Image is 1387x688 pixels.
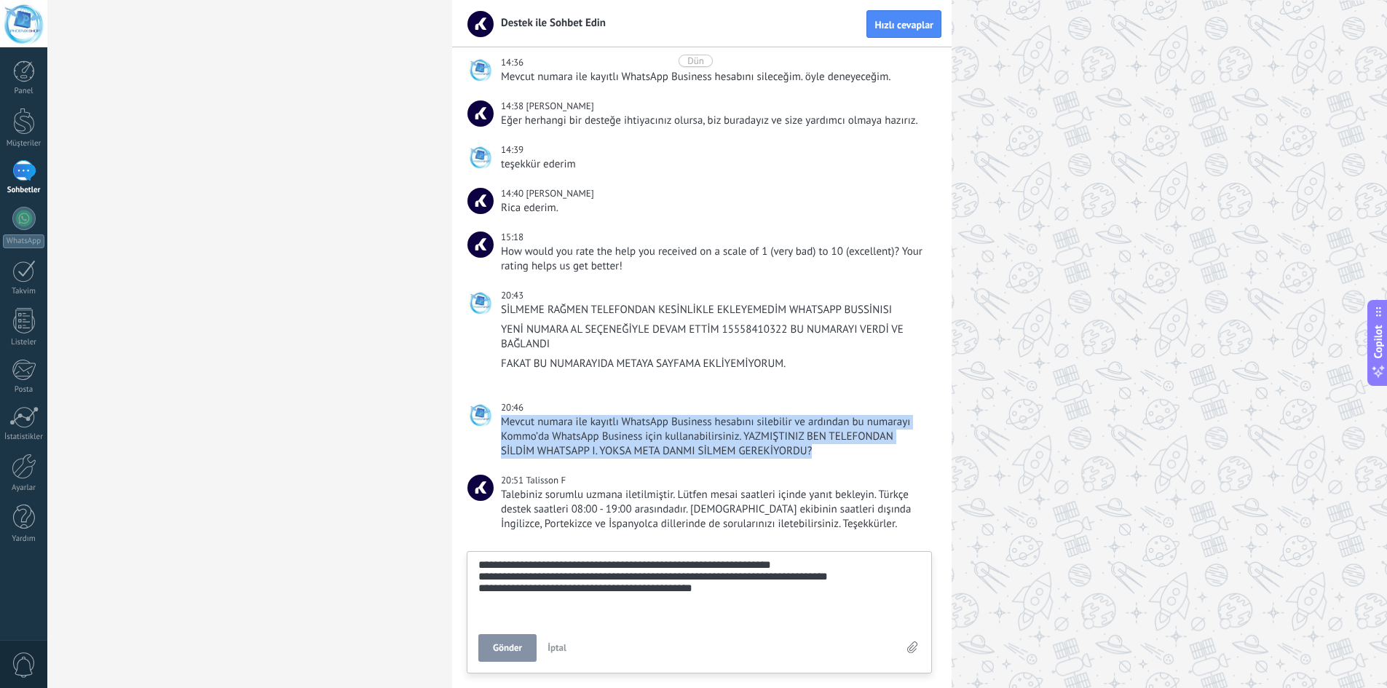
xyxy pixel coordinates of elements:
[467,144,494,170] span: Burcu Ergin
[866,10,941,38] button: Hızlı cevaplar
[467,475,494,501] span: Talisson F
[467,232,494,258] span: Destek ile Sohbet Edin
[3,483,45,493] div: Ayarlar
[1371,325,1386,358] span: Copilot
[501,230,526,245] div: 15:18
[526,100,593,112] span: Syed Daniyal Iqbal
[467,57,494,83] span: Burcu Ergin
[3,287,45,296] div: Takvim
[687,55,704,67] div: Dün
[501,157,929,172] div: teşekkür ederim
[874,20,933,30] span: Hızlı cevaplar
[467,290,494,316] span: Burcu Ergin
[501,99,526,114] div: 14:38
[3,186,45,195] div: Sohbetler
[493,643,522,653] span: Gönder
[501,245,929,274] div: How would you rate the help you received on a scale of 1 (very bad) to 10 (excellent)? Your ratin...
[501,143,526,157] div: 14:39
[501,288,526,303] div: 20:43
[3,234,44,248] div: WhatsApp
[526,187,593,199] span: Syed Daniyal Iqbal
[3,87,45,96] div: Panel
[526,474,566,486] span: Talisson F
[501,488,929,531] div: Talebiniz sorumlu uzmana iletilmiştir. Lütfen mesai saatleri içinde yanıt bekleyin. Türkçe destek...
[501,323,929,352] div: YENİ NUMARA AL SEÇENEĞİYLE DEVAM ETTİM 15558410322 BU NUMARAYI VERDİ VE BAĞLANDI
[478,634,537,662] button: Gönder
[3,534,45,544] div: Yardım
[542,634,572,662] button: İptal
[501,70,929,84] div: Mevcut numara ile kayıtlı WhatsApp Business hesabını sileceğim. öyle deneyeceğim.
[501,303,929,317] div: SİLMEME RAĞMEN TELEFONDAN KESİNLİKLE EKLEYEMEDİM WHATSAPP BUSSİNISI
[548,641,566,654] span: İptal
[3,139,45,149] div: Müşteriler
[467,100,494,127] span: Syed Daniyal Iqbal
[501,201,929,216] div: Rica ederim.
[467,188,494,214] span: Syed Daniyal Iqbal
[3,385,45,395] div: Posta
[492,16,606,30] span: Destek ile Sohbet Edin
[467,402,494,428] span: Burcu Ergin
[3,432,45,442] div: İstatistikler
[3,338,45,347] div: Listeler
[501,357,929,371] div: FAKAT BU NUMARAYIDA METAYA SAYFAMA EKLİYEMİYORUM.
[501,114,929,128] div: Eğer herhangi bir desteğe ihtiyacınız olursa, biz buradayız ve size yardımcı olmaya hazırız.
[501,473,526,488] div: 20:51
[501,186,526,201] div: 14:40
[501,415,929,459] div: Mevcut numara ile kayıtlı WhatsApp Business hesabını silebilir ve ardından bu numarayı Kommo’da W...
[501,400,526,415] div: 20:46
